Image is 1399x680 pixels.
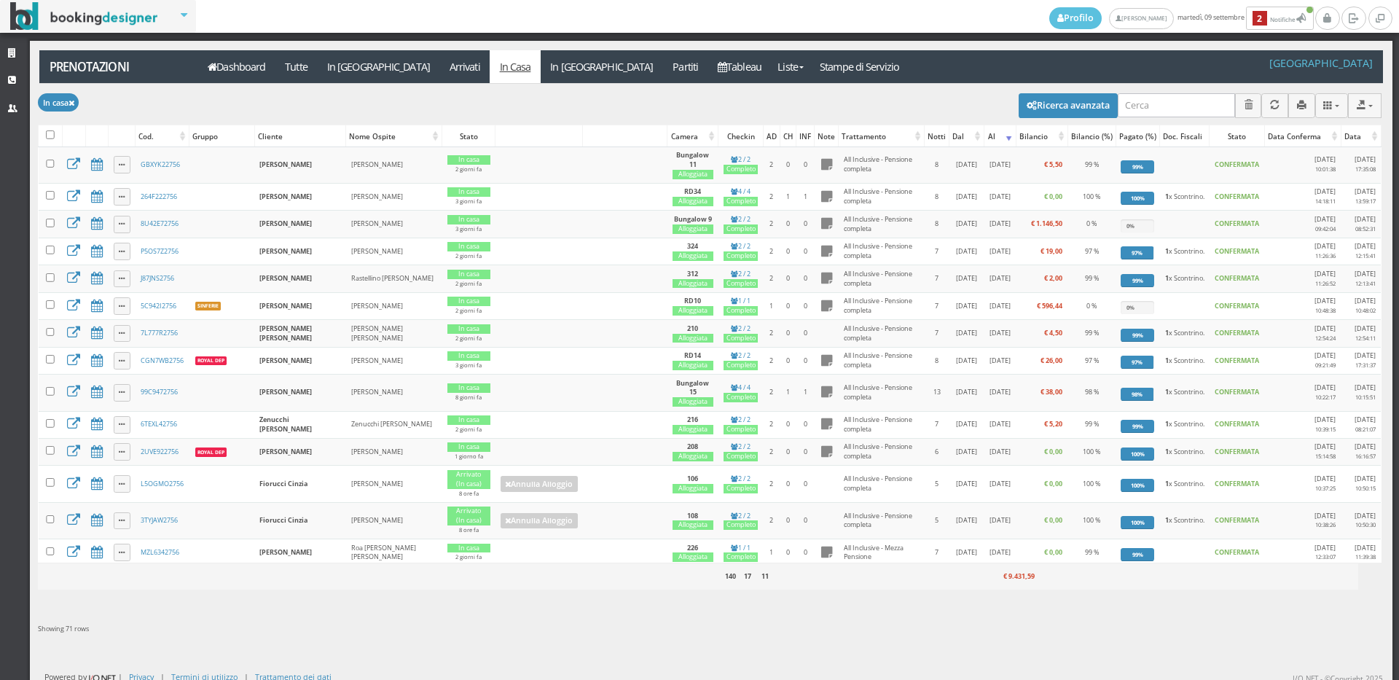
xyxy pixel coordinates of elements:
a: 2 / 2Completo [724,415,758,434]
b: 1 [1165,328,1169,337]
div: In casa [447,270,490,279]
td: [PERSON_NAME] [346,347,442,374]
button: 2Notifiche [1246,7,1314,30]
small: 13:59:17 [1355,198,1376,205]
td: 8 [925,347,949,374]
td: [DATE] [1341,238,1381,265]
td: [DATE] [1341,183,1381,210]
td: 2 [763,375,780,411]
div: Doc. Fiscali [1160,126,1209,146]
b: CONFERMATA [1215,328,1259,337]
b: 210 [687,324,698,333]
td: x Scontrino. [1159,183,1209,210]
td: [DATE] [1264,265,1341,292]
a: 2 / 2Completo [724,351,758,370]
b: 312 [687,269,698,278]
div: Bilancio (%) [1068,126,1116,146]
div: In casa [447,351,490,361]
div: Stato [442,126,495,146]
div: Completo [724,165,758,174]
b: RD14 [684,351,701,360]
b: € 4,50 [1044,328,1062,337]
b: [PERSON_NAME] [259,301,312,310]
div: Dal [949,126,984,146]
b: 1 [1165,192,1169,201]
a: Partiti [663,50,708,83]
a: 3TYJAW2756 [141,515,178,525]
td: 2 [763,265,780,292]
td: 8 [925,146,949,183]
a: 1 / 1Completo [724,296,758,316]
div: Completo [724,334,758,343]
td: [DATE] [984,146,1016,183]
td: 7 [925,320,949,347]
small: 10:01:38 [1315,165,1336,173]
div: Gruppo [189,126,254,146]
a: In Casa [490,50,541,83]
small: 11:26:36 [1315,252,1336,259]
b: Bungalow 11 [676,150,709,169]
td: 1 [780,375,796,411]
td: 13 [925,375,949,411]
td: [DATE] [984,292,1016,319]
small: 3 giorni fa [455,225,482,232]
small: 09:21:49 [1315,362,1336,369]
div: AD [764,126,780,146]
td: [DATE] [984,238,1016,265]
b: € 38,00 [1041,387,1062,396]
td: [DATE] [984,347,1016,374]
td: [DATE] [1341,146,1381,183]
small: 10:22:17 [1315,394,1336,401]
td: 99 % [1067,320,1116,347]
td: [DATE] [949,146,984,183]
td: [DATE] [1264,211,1341,238]
div: Completo [724,361,758,370]
a: MZL6342756 [141,547,179,557]
td: [DATE] [984,211,1016,238]
td: [DATE] [984,183,1016,210]
td: [DATE] [949,292,984,319]
a: Royal Dep [194,447,227,456]
td: All Inclusive - Pensione completa [839,375,925,411]
b: € 596,44 [1037,301,1062,310]
small: 09:42:04 [1315,225,1336,232]
a: GBXYK22756 [141,160,180,169]
button: Ricerca avanzata [1019,93,1118,118]
td: [DATE] [1264,292,1341,319]
div: Bilancio [1016,126,1067,146]
td: [DATE] [984,265,1016,292]
div: Checkin [718,126,762,146]
a: 8U42E72756 [141,219,179,228]
div: In casa [447,187,490,197]
span: martedì, 09 settembre [1049,7,1315,30]
td: [DATE] [1341,292,1381,319]
b: [PERSON_NAME] [259,273,312,283]
small: 12:54:11 [1355,335,1376,342]
td: 7 [925,292,949,319]
td: All Inclusive - Pensione completa [839,265,925,292]
div: Completo [724,251,758,261]
td: 0 [780,347,796,374]
td: 0 [796,292,815,319]
a: 4 / 4Completo [724,383,758,402]
a: Tableau [708,50,772,83]
td: 7 [925,238,949,265]
b: Bungalow 15 [676,378,709,397]
button: In casa [38,93,79,112]
a: 4 / 4Completo [724,187,758,206]
div: In casa [447,215,490,224]
button: Aggiorna [1261,93,1288,117]
div: Completo [724,520,758,530]
td: 2 [763,183,780,210]
a: 2 / 2Completo [724,474,758,493]
td: [DATE] [1341,211,1381,238]
b: CONFERMATA [1215,246,1259,256]
b: CONFERMATA [1215,160,1259,169]
div: Alloggiata [673,334,713,343]
div: 0% [1121,219,1140,232]
div: Completo [724,452,758,461]
b: CONFERMATA [1215,192,1259,201]
a: 2 / 2Completo [724,324,758,343]
b: Royal Dep [197,357,224,364]
td: 0 [780,211,796,238]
